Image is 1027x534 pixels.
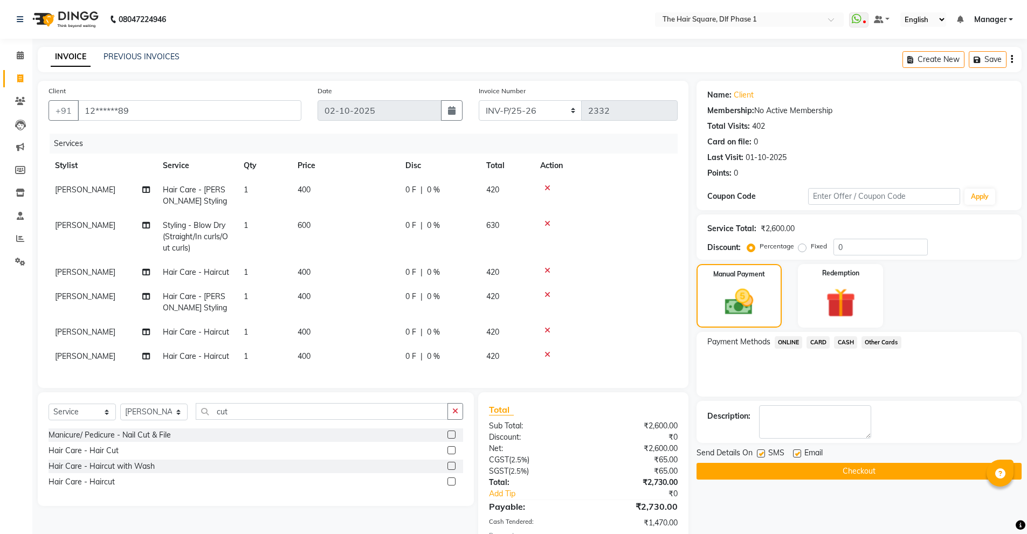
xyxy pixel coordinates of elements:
[49,445,119,456] div: Hair Care - Hair Cut
[760,241,794,251] label: Percentage
[427,184,440,196] span: 0 %
[405,220,416,231] span: 0 F
[405,267,416,278] span: 0 F
[119,4,166,34] b: 08047224946
[480,154,534,178] th: Total
[707,105,754,116] div: Membership:
[196,403,448,420] input: Search or Scan
[707,105,1011,116] div: No Active Membership
[969,51,1007,68] button: Save
[244,292,248,301] span: 1
[298,267,311,277] span: 400
[754,136,758,148] div: 0
[421,220,423,231] span: |
[761,223,795,234] div: ₹2,600.00
[583,432,686,443] div: ₹0
[489,455,509,464] span: CGST
[486,220,499,230] span: 630
[697,463,1022,480] button: Checkout
[775,336,803,349] span: ONLINE
[481,477,583,488] div: Total:
[808,188,960,205] input: Enter Offer / Coupon Code
[486,267,499,277] span: 420
[768,447,784,461] span: SMS
[583,477,686,488] div: ₹2,730.00
[427,267,440,278] span: 0 %
[707,121,750,132] div: Total Visits:
[481,432,583,443] div: Discount:
[298,327,311,337] span: 400
[974,14,1007,25] span: Manager
[51,47,91,67] a: INVOICE
[807,336,830,349] span: CARD
[405,184,416,196] span: 0 F
[405,327,416,338] span: 0 F
[583,500,686,513] div: ₹2,730.00
[583,443,686,454] div: ₹2,600.00
[964,189,995,205] button: Apply
[707,168,732,179] div: Points:
[163,351,229,361] span: Hair Care - Haircut
[427,327,440,338] span: 0 %
[49,461,155,472] div: Hair Care - Haircut with Wash
[163,327,229,337] span: Hair Care - Haircut
[583,420,686,432] div: ₹2,600.00
[707,411,750,422] div: Description:
[405,351,416,362] span: 0 F
[707,336,770,348] span: Payment Methods
[707,191,809,202] div: Coupon Code
[421,291,423,302] span: |
[707,152,743,163] div: Last Visit:
[707,136,752,148] div: Card on file:
[511,455,527,464] span: 2.5%
[421,267,423,278] span: |
[427,291,440,302] span: 0 %
[489,404,514,415] span: Total
[713,269,765,279] label: Manual Payment
[298,292,311,301] span: 400
[49,429,171,441] div: Manicure/ Pedicure - Nail Cut & File
[427,351,440,362] span: 0 %
[481,500,583,513] div: Payable:
[486,327,499,337] span: 420
[55,185,115,195] span: [PERSON_NAME]
[104,52,180,61] a: PREVIOUS INVOICES
[49,154,156,178] th: Stylist
[163,292,227,313] span: Hair Care - [PERSON_NAME] Styling
[511,467,527,475] span: 2.5%
[479,86,526,96] label: Invoice Number
[489,466,508,476] span: SGST
[902,51,964,68] button: Create New
[481,420,583,432] div: Sub Total:
[421,327,423,338] span: |
[697,447,753,461] span: Send Details On
[421,351,423,362] span: |
[298,351,311,361] span: 400
[746,152,787,163] div: 01-10-2025
[707,242,741,253] div: Discount:
[405,291,416,302] span: 0 F
[481,466,583,477] div: ( )
[486,351,499,361] span: 420
[486,292,499,301] span: 420
[298,220,311,230] span: 600
[534,154,678,178] th: Action
[804,447,823,461] span: Email
[163,185,227,206] span: Hair Care - [PERSON_NAME] Styling
[811,241,827,251] label: Fixed
[601,488,686,500] div: ₹0
[244,220,248,230] span: 1
[822,268,859,278] label: Redemption
[298,185,311,195] span: 400
[318,86,332,96] label: Date
[707,223,756,234] div: Service Total:
[481,443,583,454] div: Net:
[78,100,301,121] input: Search by Name/Mobile/Email/Code
[50,134,686,154] div: Services
[49,476,115,488] div: Hair Care - Haircut
[834,336,857,349] span: CASH
[244,351,248,361] span: 1
[49,100,79,121] button: +91
[55,351,115,361] span: [PERSON_NAME]
[734,89,754,101] a: Client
